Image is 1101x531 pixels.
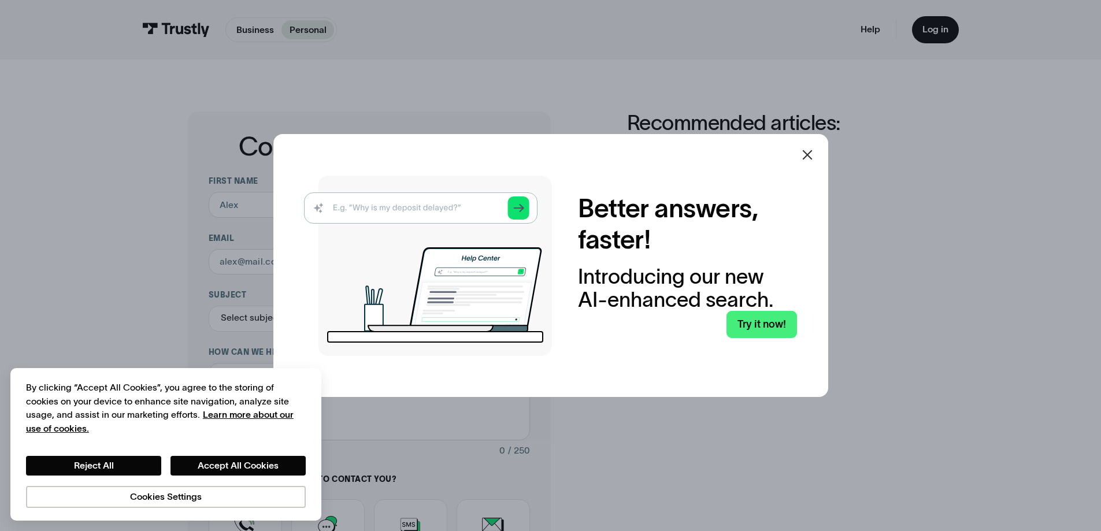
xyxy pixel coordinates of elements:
button: Reject All [26,456,161,476]
div: By clicking “Accept All Cookies”, you agree to the storing of cookies on your device to enhance s... [26,381,306,435]
button: Cookies Settings [26,486,306,508]
a: Try it now! [726,311,797,338]
h2: Better answers, faster! [578,193,797,255]
div: Introducing our new AI-enhanced search. [578,265,797,311]
div: Cookie banner [10,368,321,521]
div: Privacy [26,381,306,507]
button: Accept All Cookies [170,456,306,476]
